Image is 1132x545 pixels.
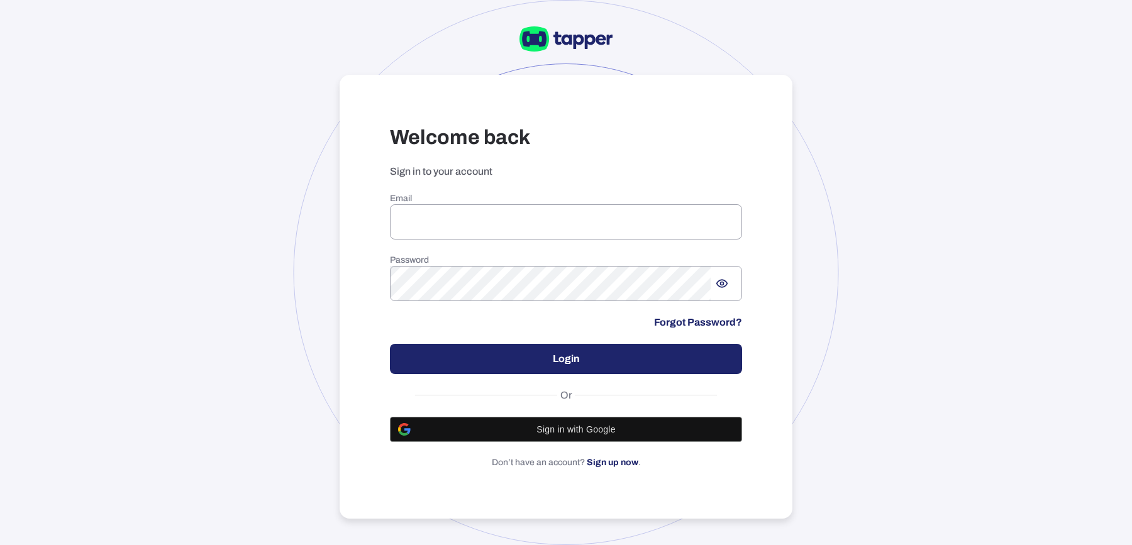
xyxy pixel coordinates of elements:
p: Don’t have an account? . [390,457,742,468]
button: Login [390,344,742,374]
h6: Email [390,193,742,204]
a: Sign up now [587,458,638,467]
h3: Welcome back [390,125,742,150]
p: Sign in to your account [390,165,742,178]
button: Show password [711,272,733,295]
h6: Password [390,255,742,266]
button: Sign in with Google [390,417,742,442]
span: Sign in with Google [418,424,734,434]
span: Or [557,389,575,402]
a: Forgot Password? [654,316,742,329]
